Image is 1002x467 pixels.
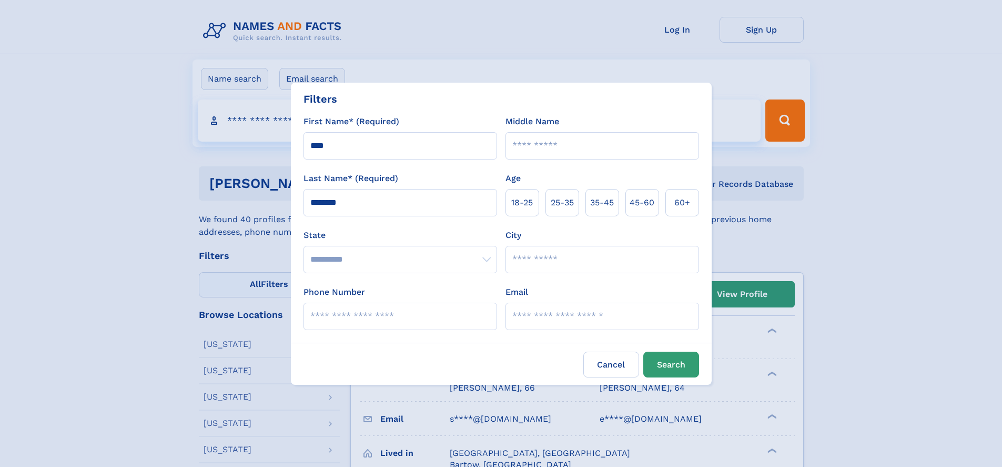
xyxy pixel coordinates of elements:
[590,196,614,209] span: 35‑45
[303,115,399,128] label: First Name* (Required)
[551,196,574,209] span: 25‑35
[303,172,398,185] label: Last Name* (Required)
[583,352,639,377] label: Cancel
[505,115,559,128] label: Middle Name
[303,286,365,299] label: Phone Number
[505,229,521,242] label: City
[630,196,654,209] span: 45‑60
[505,172,521,185] label: Age
[674,196,690,209] span: 60+
[511,196,533,209] span: 18‑25
[643,352,699,377] button: Search
[303,229,497,242] label: State
[303,91,337,107] div: Filters
[505,286,528,299] label: Email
